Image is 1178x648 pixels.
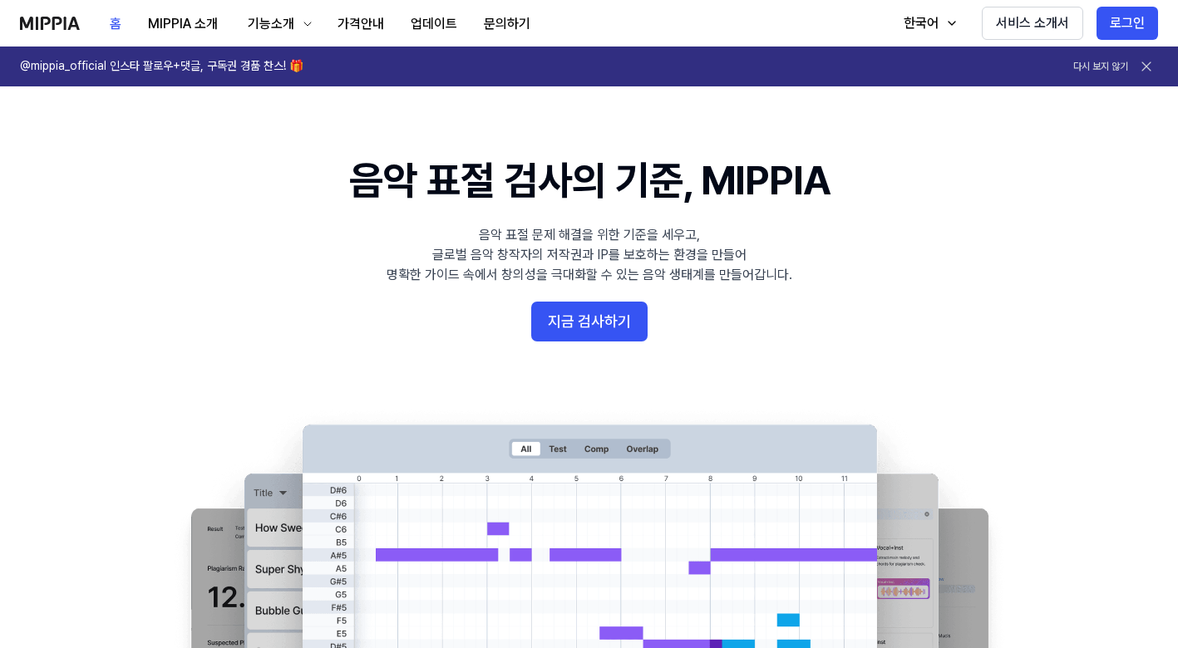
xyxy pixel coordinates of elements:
[900,13,942,33] div: 한국어
[1073,60,1128,74] button: 다시 보지 않기
[531,302,648,341] button: 지금 검사하기
[887,7,969,40] button: 한국어
[20,58,303,75] h1: @mippia_official 인스타 팔로우+댓글, 구독권 경품 찬스! 🎁
[231,7,324,41] button: 기능소개
[324,7,397,41] button: 가격안내
[387,225,792,285] div: 음악 표절 문제 해결을 위한 기준을 세우고, 글로벌 음악 창작자의 저작권과 IP를 보호하는 환경을 만들어 명확한 가이드 속에서 창의성을 극대화할 수 있는 음악 생태계를 만들어...
[244,14,298,34] div: 기능소개
[135,7,231,41] button: MIPPIA 소개
[349,153,829,209] h1: 음악 표절 검사의 기준, MIPPIA
[20,17,80,30] img: logo
[96,7,135,41] button: 홈
[1097,7,1158,40] button: 로그인
[471,7,544,41] button: 문의하기
[96,1,135,47] a: 홈
[982,7,1083,40] button: 서비스 소개서
[397,1,471,47] a: 업데이트
[397,7,471,41] button: 업데이트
